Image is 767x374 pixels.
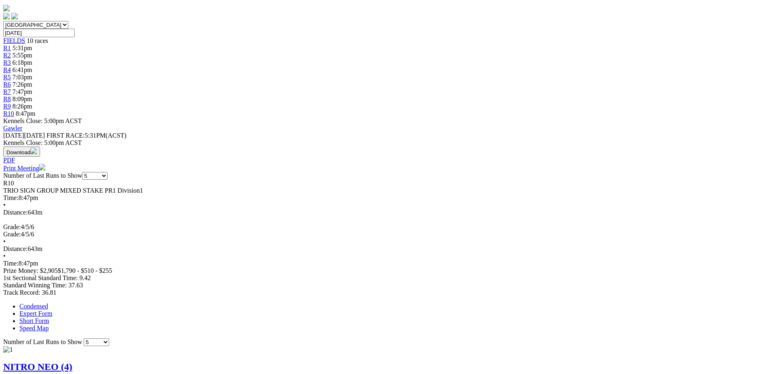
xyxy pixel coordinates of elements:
[3,147,40,157] button: Download
[13,52,32,59] span: 5:55pm
[13,81,32,88] span: 7:26pm
[3,253,6,259] span: •
[13,96,32,102] span: 8:09pm
[13,103,32,110] span: 8:26pm
[68,282,83,289] span: 37.63
[3,165,45,172] a: Print Meeting
[3,260,764,267] div: 8:47pm
[13,59,32,66] span: 6:18pm
[3,88,11,95] a: R7
[3,223,21,230] span: Grade:
[3,13,10,19] img: facebook.svg
[30,148,37,154] img: download.svg
[3,346,13,353] img: 1
[3,66,11,73] a: R4
[13,88,32,95] span: 7:47pm
[13,74,32,81] span: 7:03pm
[46,132,127,139] span: 5:31PM(ACST)
[3,45,11,51] a: R1
[3,172,764,180] div: Number of Last Runs to Show
[27,37,48,44] span: 10 races
[3,238,6,245] span: •
[3,29,75,37] input: Select date
[3,223,764,231] div: 4/5/6
[3,74,11,81] a: R5
[16,110,36,117] span: 8:47pm
[3,231,764,238] div: 4/5/6
[3,361,72,372] a: NITRO NEO (4)
[3,81,11,88] a: R6
[3,52,11,59] a: R2
[3,274,78,281] span: 1st Sectional Standard Time:
[3,37,25,44] a: FIELDS
[3,5,10,11] img: logo-grsa-white.png
[19,303,48,310] a: Condensed
[3,267,764,274] div: Prize Money: $2,905
[46,132,85,139] span: FIRST RACE:
[19,325,49,331] a: Speed Map
[79,274,91,281] span: 9.42
[39,164,45,170] img: printer.svg
[3,157,764,164] div: Download
[42,289,56,296] span: 36.81
[3,338,82,345] span: Number of Last Runs to Show
[3,187,764,194] div: TRIO SIGN GROUP MIXED STAKE PR1 Division1
[3,202,6,208] span: •
[3,96,11,102] a: R8
[3,110,14,117] a: R10
[11,13,18,19] img: twitter.svg
[13,45,32,51] span: 5:31pm
[3,282,67,289] span: Standard Winning Time:
[3,139,764,147] div: Kennels Close: 5:00pm ACST
[3,245,764,253] div: 643m
[19,310,52,317] a: Expert Form
[3,231,21,238] span: Grade:
[3,132,24,139] span: [DATE]
[3,132,45,139] span: [DATE]
[58,267,112,274] span: $1,790 - $510 - $255
[3,180,14,187] span: R10
[3,260,19,267] span: Time:
[3,245,27,252] span: Distance:
[3,117,82,124] span: Kennels Close: 5:00pm ACST
[3,194,19,201] span: Time:
[3,194,764,202] div: 8:47pm
[3,125,22,132] a: Gawler
[3,289,40,296] span: Track Record:
[3,103,11,110] a: R9
[3,209,27,216] span: Distance:
[3,59,11,66] a: R3
[13,66,32,73] span: 6:41pm
[19,317,49,324] a: Short Form
[3,157,15,164] a: PDF
[3,209,764,216] div: 643m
